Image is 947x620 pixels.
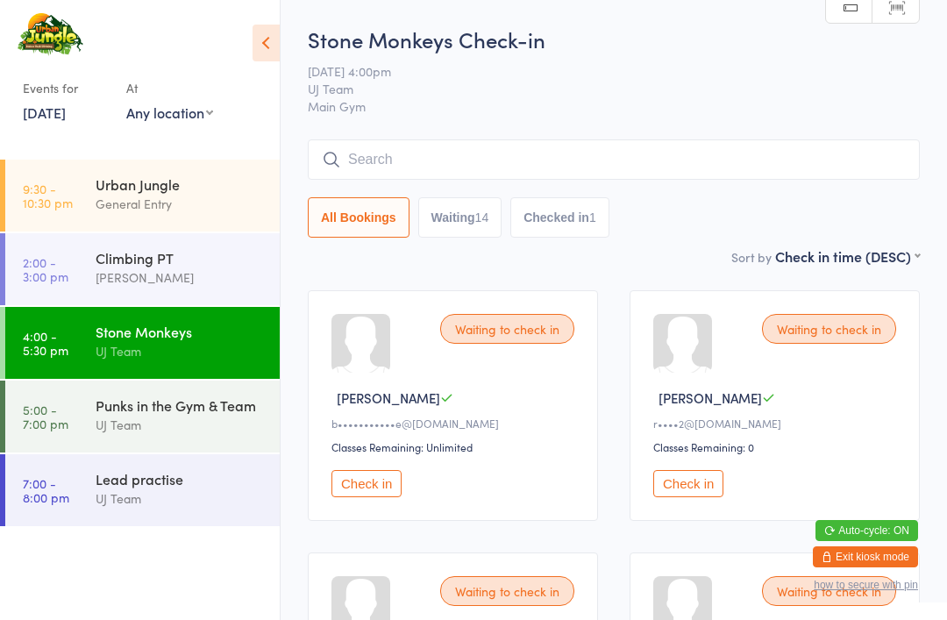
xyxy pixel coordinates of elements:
div: Urban Jungle [96,175,265,194]
time: 4:00 - 5:30 pm [23,329,68,357]
button: Check in [331,470,402,497]
span: UJ Team [308,80,893,97]
button: Checked in1 [510,197,609,238]
div: 1 [589,210,596,224]
span: [PERSON_NAME] [337,388,440,407]
span: [PERSON_NAME] [659,388,762,407]
button: All Bookings [308,197,409,238]
button: Waiting14 [418,197,502,238]
a: 9:30 -10:30 pmUrban JungleGeneral Entry [5,160,280,232]
label: Sort by [731,248,772,266]
h2: Stone Monkeys Check-in [308,25,920,53]
div: Climbing PT [96,248,265,267]
div: Waiting to check in [440,576,574,606]
div: Any location [126,103,213,122]
button: Exit kiosk mode [813,546,918,567]
input: Search [308,139,920,180]
time: 5:00 - 7:00 pm [23,403,68,431]
div: Events for [23,74,109,103]
div: Classes Remaining: 0 [653,439,901,454]
div: Waiting to check in [762,314,896,344]
div: UJ Team [96,488,265,509]
div: Check in time (DESC) [775,246,920,266]
time: 2:00 - 3:00 pm [23,255,68,283]
span: Main Gym [308,97,920,115]
button: Auto-cycle: ON [815,520,918,541]
div: UJ Team [96,341,265,361]
div: Waiting to check in [762,576,896,606]
div: 14 [475,210,489,224]
div: At [126,74,213,103]
div: r••••2@[DOMAIN_NAME] [653,416,901,431]
button: Check in [653,470,723,497]
a: 7:00 -8:00 pmLead practiseUJ Team [5,454,280,526]
div: Classes Remaining: Unlimited [331,439,580,454]
div: General Entry [96,194,265,214]
a: 2:00 -3:00 pmClimbing PT[PERSON_NAME] [5,233,280,305]
a: [DATE] [23,103,66,122]
div: b•••••••••••e@[DOMAIN_NAME] [331,416,580,431]
time: 9:30 - 10:30 pm [23,182,73,210]
time: 7:00 - 8:00 pm [23,476,69,504]
button: how to secure with pin [814,579,918,591]
div: Punks in the Gym & Team [96,396,265,415]
div: Lead practise [96,469,265,488]
div: Stone Monkeys [96,322,265,341]
a: 5:00 -7:00 pmPunks in the Gym & TeamUJ Team [5,381,280,453]
div: Waiting to check in [440,314,574,344]
span: [DATE] 4:00pm [308,62,893,80]
a: 4:00 -5:30 pmStone MonkeysUJ Team [5,307,280,379]
div: UJ Team [96,415,265,435]
div: [PERSON_NAME] [96,267,265,288]
img: Urban Jungle Indoor Rock Climbing [18,13,83,56]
